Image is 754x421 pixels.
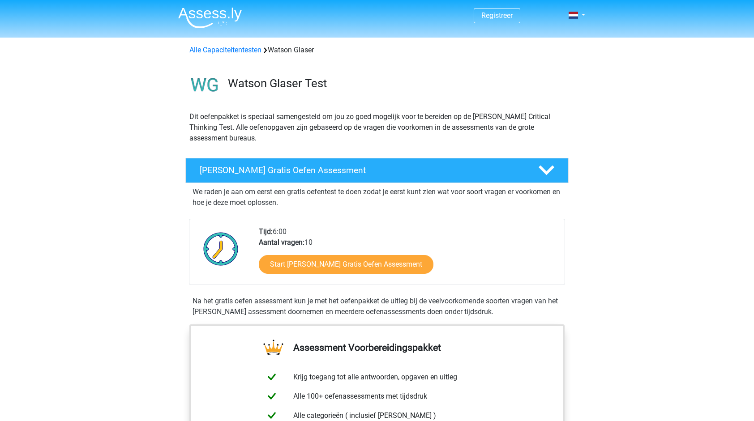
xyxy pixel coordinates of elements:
a: Start [PERSON_NAME] Gratis Oefen Assessment [259,255,433,274]
img: Klok [198,226,244,271]
b: Aantal vragen: [259,238,304,247]
a: [PERSON_NAME] Gratis Oefen Assessment [182,158,572,183]
img: watson glaser [186,66,224,104]
b: Tijd: [259,227,273,236]
p: We raden je aan om eerst een gratis oefentest te doen zodat je eerst kunt zien wat voor soort vra... [193,187,561,208]
h3: Watson Glaser Test [228,77,561,90]
img: Assessly [178,7,242,28]
div: 6:00 10 [252,226,564,285]
a: Alle Capaciteitentesten [189,46,261,54]
div: Watson Glaser [186,45,568,55]
a: Registreer [481,11,513,20]
h4: [PERSON_NAME] Gratis Oefen Assessment [200,165,524,175]
div: Na het gratis oefen assessment kun je met het oefenpakket de uitleg bij de veelvoorkomende soorte... [189,296,565,317]
p: Dit oefenpakket is speciaal samengesteld om jou zo goed mogelijk voor te bereiden op de [PERSON_N... [189,111,565,144]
